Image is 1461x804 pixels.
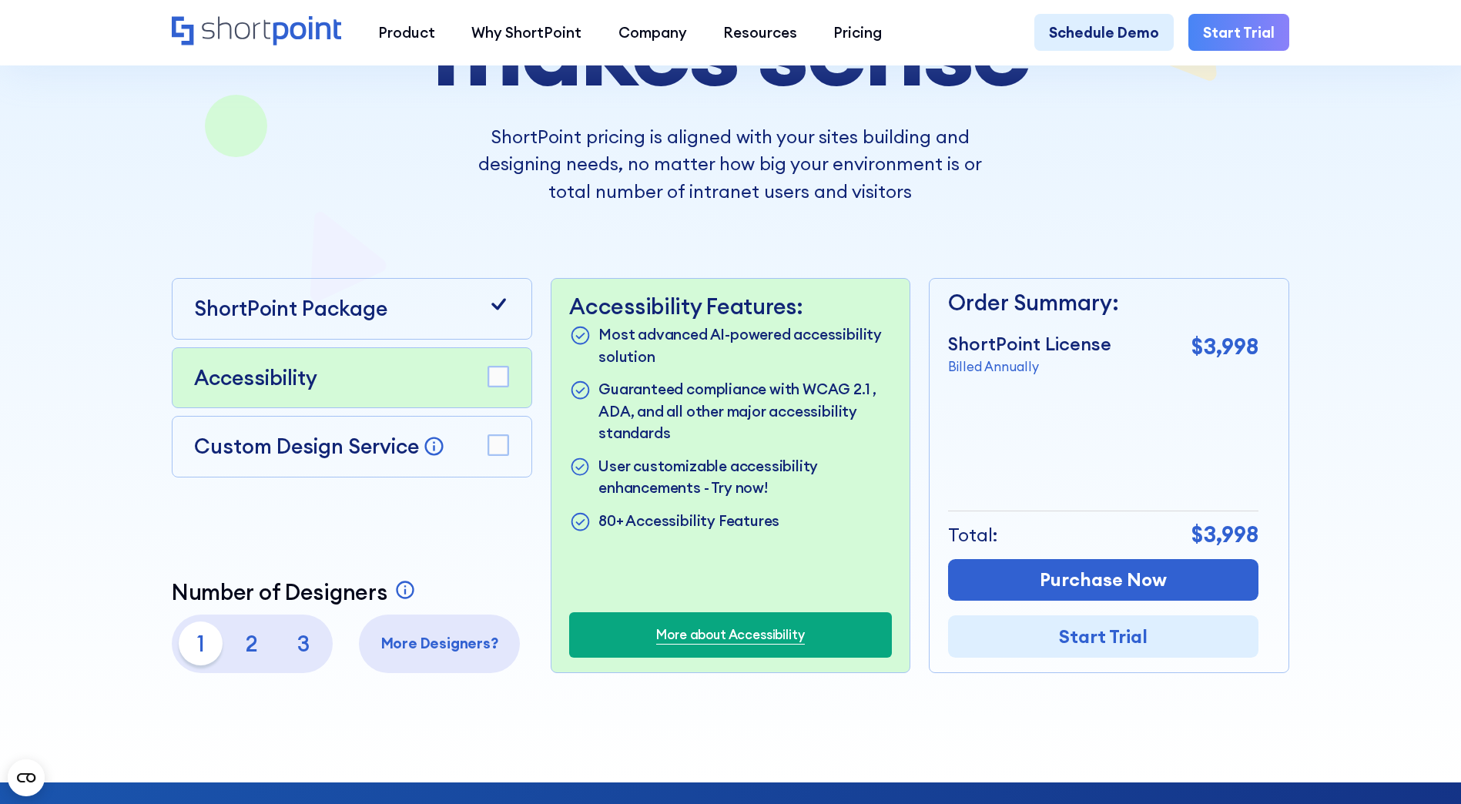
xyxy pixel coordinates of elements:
p: Accessibility Features: [569,293,892,320]
a: Home [172,16,342,48]
div: Company [618,22,687,43]
a: Company [600,14,705,50]
div: Why ShortPoint [471,22,581,43]
a: Pricing [816,14,900,50]
p: Order Summary: [948,286,1258,320]
p: Number of Designers [172,579,387,605]
div: Product [378,22,435,43]
a: Number of Designers [172,579,421,605]
p: $3,998 [1191,518,1258,551]
a: Resources [705,14,815,50]
p: 1 [179,621,223,665]
p: Custom Design Service [194,433,419,459]
button: Open CMP widget [8,759,45,796]
a: Schedule Demo [1034,14,1174,50]
p: User customizable accessibility enhancements - Try now! [598,455,892,499]
p: More Designers? [367,632,513,654]
a: Start Trial [948,615,1258,658]
a: Start Trial [1188,14,1289,50]
p: $3,998 [1191,330,1258,363]
p: Most advanced AI-powered accessibility solution [598,323,892,367]
p: Billed Annually [948,357,1111,377]
a: Why ShortPoint [454,14,600,50]
a: Product [360,14,453,50]
iframe: Chat Widget [1184,625,1461,804]
div: Resources [723,22,797,43]
div: Pricing [833,22,882,43]
a: Purchase Now [948,559,1258,601]
p: 80+ Accessibility Features [598,510,779,534]
p: ShortPoint License [948,330,1111,358]
p: 3 [281,621,325,665]
p: ShortPoint Package [194,293,387,324]
a: More about Accessibility [656,625,804,645]
p: ShortPoint pricing is aligned with your sites building and designing needs, no matter how big you... [457,123,1004,206]
p: Total: [948,521,998,549]
p: Accessibility [194,363,317,394]
p: 2 [230,621,274,665]
p: Guaranteed compliance with WCAG 2.1 , ADA, and all other major accessibility standards [598,378,892,444]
